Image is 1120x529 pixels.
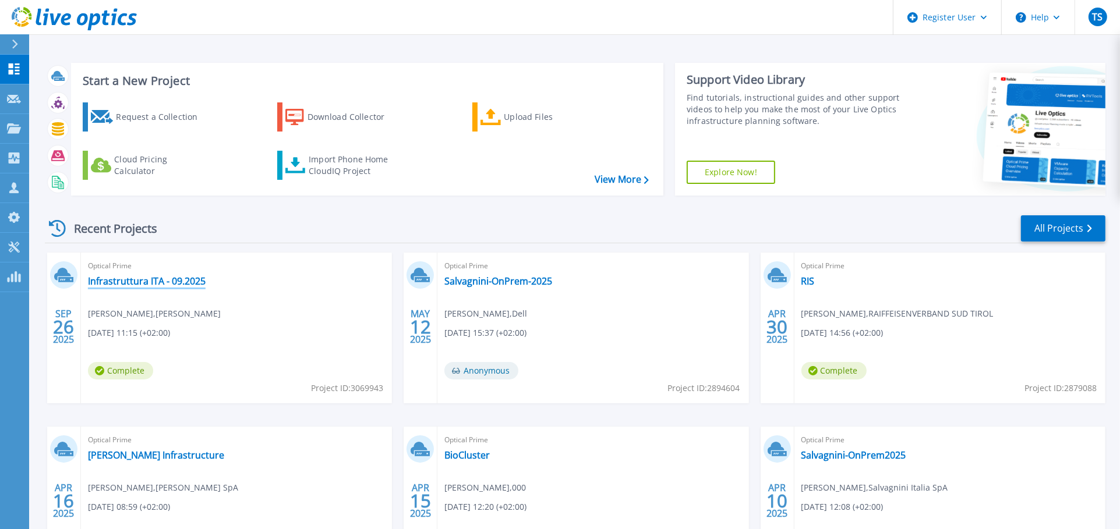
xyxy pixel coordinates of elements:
[277,102,407,132] a: Download Collector
[88,362,153,379] span: Complete
[444,260,741,272] span: Optical Prime
[409,480,432,522] div: APR 2025
[88,449,224,461] a: [PERSON_NAME] Infrastructure
[444,449,490,461] a: BioCluster
[88,275,206,287] a: Infrastruttura ITA - 09.2025
[766,306,788,348] div: APR 2025
[409,306,432,348] div: MAY 2025
[45,214,173,243] div: Recent Projects
[801,500,884,513] span: [DATE] 12:08 (+02:00)
[444,326,527,339] span: [DATE] 15:37 (+02:00)
[88,500,170,513] span: [DATE] 08:59 (+02:00)
[444,481,526,494] span: [PERSON_NAME] , 000
[116,105,209,129] div: Request a Collection
[1024,382,1097,395] span: Project ID: 2879088
[801,260,1098,272] span: Optical Prime
[410,496,431,506] span: 15
[801,326,884,339] span: [DATE] 14:56 (+02:00)
[504,105,597,129] div: Upload Files
[1021,215,1105,242] a: All Projects
[83,102,213,132] a: Request a Collection
[53,322,74,332] span: 26
[687,72,906,87] div: Support Video Library
[801,481,948,494] span: [PERSON_NAME] , Salvagnini Italia SpA
[309,154,400,177] div: Import Phone Home CloudIQ Project
[83,74,648,87] h3: Start a New Project
[668,382,740,395] span: Project ID: 2894604
[444,275,552,287] a: Salvagnini-OnPrem-2025
[595,174,649,185] a: View More
[83,151,213,180] a: Cloud Pricing Calculator
[801,275,815,287] a: RIS
[410,322,431,332] span: 12
[766,322,787,332] span: 30
[801,449,906,461] a: Salvagnini-OnPrem2025
[687,161,775,184] a: Explore Now!
[766,480,788,522] div: APR 2025
[687,92,906,127] div: Find tutorials, instructional guides and other support videos to help you make the most of your L...
[1092,12,1103,22] span: TS
[801,307,994,320] span: [PERSON_NAME] , RAIFFEISENVERBAND SUD TIROL
[88,326,170,339] span: [DATE] 11:15 (+02:00)
[88,434,385,446] span: Optical Prime
[444,500,527,513] span: [DATE] 12:20 (+02:00)
[801,434,1098,446] span: Optical Prime
[311,382,383,395] span: Project ID: 3069943
[88,481,238,494] span: [PERSON_NAME] , [PERSON_NAME] SpA
[444,307,527,320] span: [PERSON_NAME] , Dell
[801,362,867,379] span: Complete
[53,496,74,506] span: 16
[444,434,741,446] span: Optical Prime
[472,102,602,132] a: Upload Files
[766,496,787,506] span: 10
[308,105,401,129] div: Download Collector
[88,307,221,320] span: [PERSON_NAME] , [PERSON_NAME]
[52,306,75,348] div: SEP 2025
[444,362,518,379] span: Anonymous
[88,260,385,272] span: Optical Prime
[52,480,75,522] div: APR 2025
[114,154,207,177] div: Cloud Pricing Calculator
